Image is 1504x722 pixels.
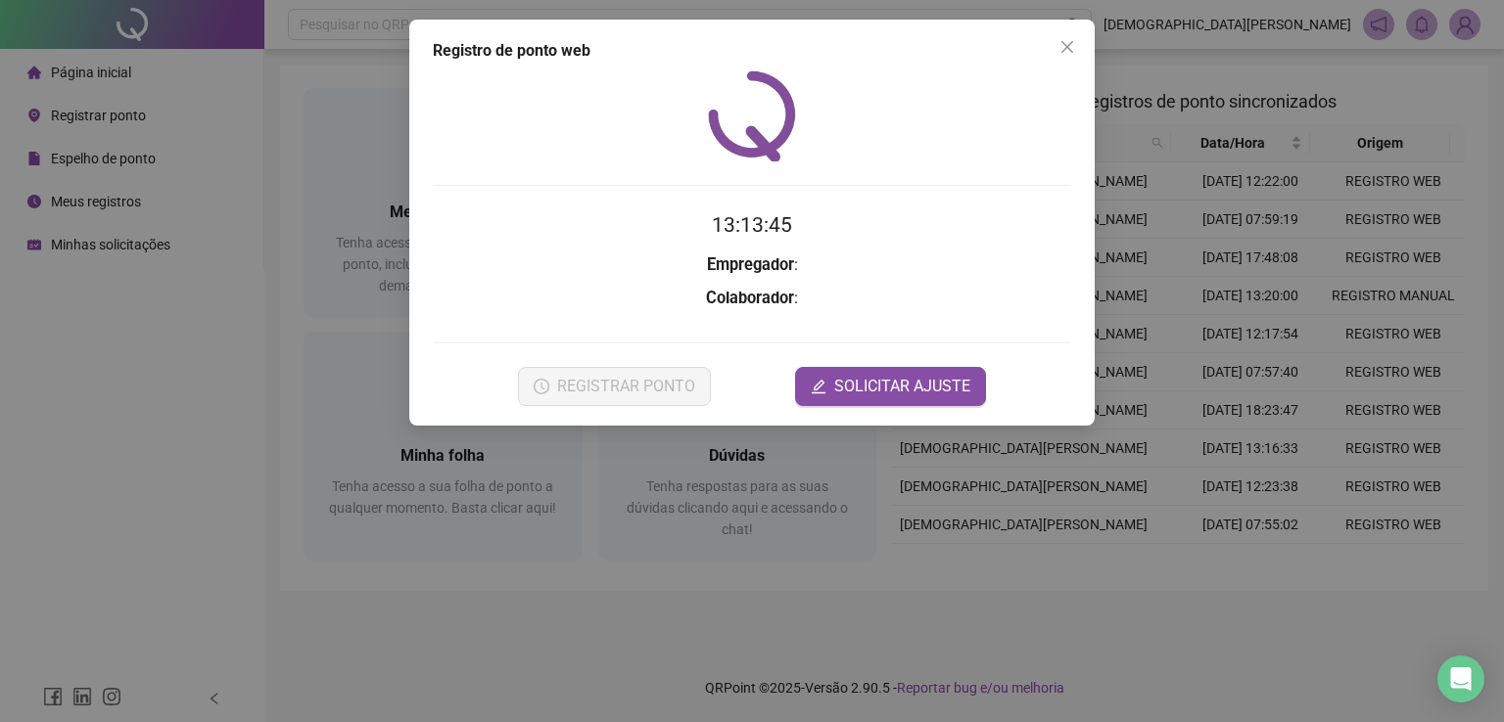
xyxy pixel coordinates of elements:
strong: Empregador [707,255,794,274]
div: Open Intercom Messenger [1437,655,1484,702]
strong: Colaborador [706,289,794,307]
button: editSOLICITAR AJUSTE [795,367,986,406]
button: Close [1052,31,1083,63]
button: REGISTRAR PONTO [518,367,711,406]
img: QRPoint [708,70,796,161]
span: close [1059,39,1075,55]
span: edit [811,379,826,394]
h3: : [433,286,1071,311]
span: SOLICITAR AJUSTE [834,375,970,398]
h3: : [433,252,1071,278]
time: 13:13:45 [712,213,792,237]
div: Registro de ponto web [433,39,1071,63]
